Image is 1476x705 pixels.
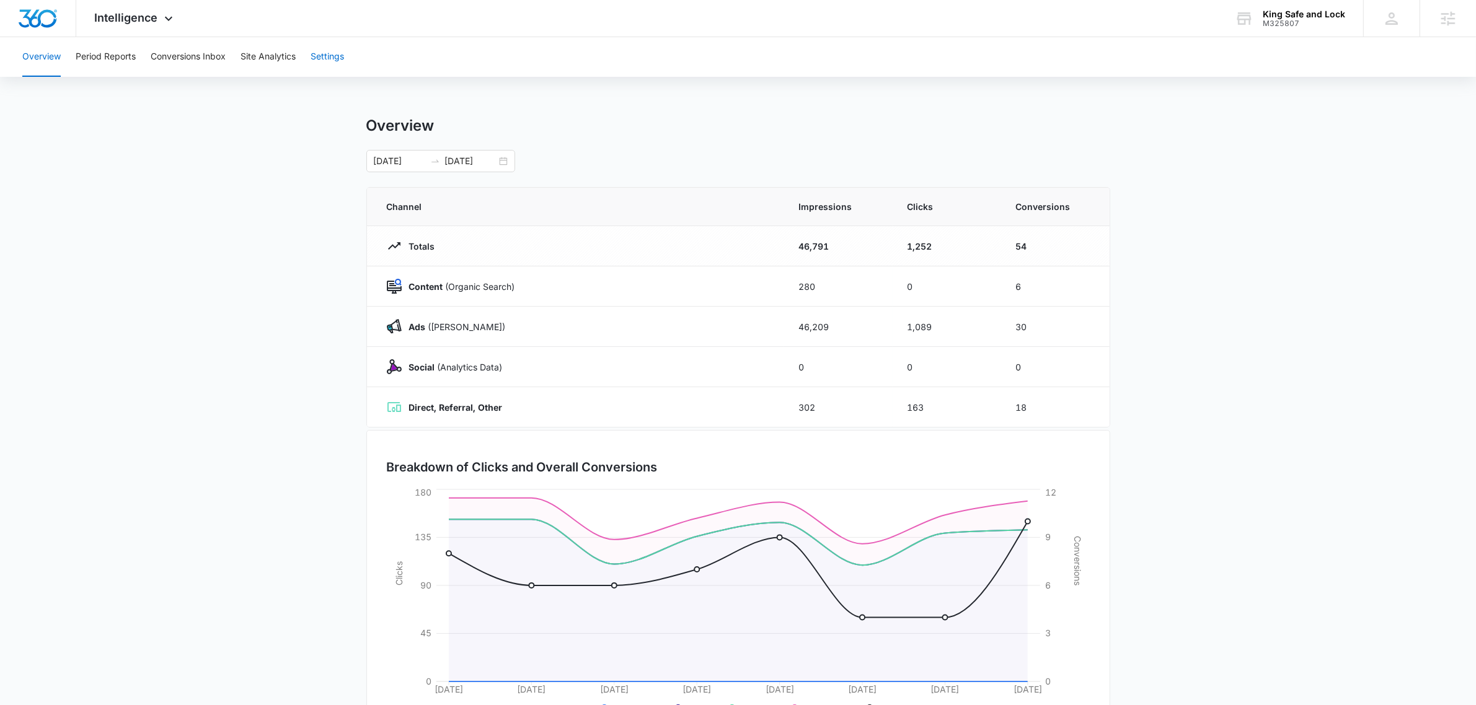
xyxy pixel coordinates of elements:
[402,361,503,374] p: (Analytics Data)
[1014,684,1042,694] tspan: [DATE]
[799,200,878,213] span: Impressions
[420,580,431,590] tspan: 90
[76,37,136,77] button: Period Reports
[393,561,404,585] tspan: Clicks
[784,387,893,427] td: 302
[95,11,158,24] span: Intelligence
[893,266,1001,307] td: 0
[387,359,402,374] img: Social
[1072,536,1083,585] tspan: Conversions
[366,116,435,135] h1: Overview
[1045,487,1056,497] tspan: 12
[241,37,296,77] button: Site Analytics
[1045,628,1051,638] tspan: 3
[1016,200,1090,213] span: Conversions
[893,387,1001,427] td: 163
[1045,532,1051,542] tspan: 9
[415,487,431,497] tspan: 180
[848,684,877,694] tspan: [DATE]
[1001,347,1110,387] td: 0
[1001,307,1110,347] td: 30
[311,37,344,77] button: Settings
[409,322,426,332] strong: Ads
[683,684,711,694] tspan: [DATE]
[1045,676,1051,686] tspan: 0
[893,307,1001,347] td: 1,089
[908,200,986,213] span: Clicks
[1263,9,1345,19] div: account name
[765,684,793,694] tspan: [DATE]
[1001,387,1110,427] td: 18
[374,154,425,168] input: Start date
[420,628,431,638] tspan: 45
[409,362,435,372] strong: Social
[22,37,61,77] button: Overview
[435,684,463,694] tspan: [DATE]
[402,240,435,253] p: Totals
[387,279,402,294] img: Content
[387,458,658,476] h3: Breakdown of Clicks and Overall Conversions
[426,676,431,686] tspan: 0
[415,532,431,542] tspan: 135
[784,226,893,266] td: 46,791
[430,156,440,166] span: swap-right
[1001,266,1110,307] td: 6
[517,684,546,694] tspan: [DATE]
[387,200,769,213] span: Channel
[893,347,1001,387] td: 0
[1045,580,1051,590] tspan: 6
[402,320,506,333] p: ([PERSON_NAME])
[402,280,515,293] p: (Organic Search)
[930,684,959,694] tspan: [DATE]
[893,226,1001,266] td: 1,252
[784,307,893,347] td: 46,209
[445,154,497,168] input: End date
[151,37,226,77] button: Conversions Inbox
[1001,226,1110,266] td: 54
[409,281,443,292] strong: Content
[784,266,893,307] td: 280
[409,402,503,413] strong: Direct, Referral, Other
[784,347,893,387] td: 0
[430,156,440,166] span: to
[599,684,628,694] tspan: [DATE]
[1263,19,1345,28] div: account id
[387,319,402,334] img: Ads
